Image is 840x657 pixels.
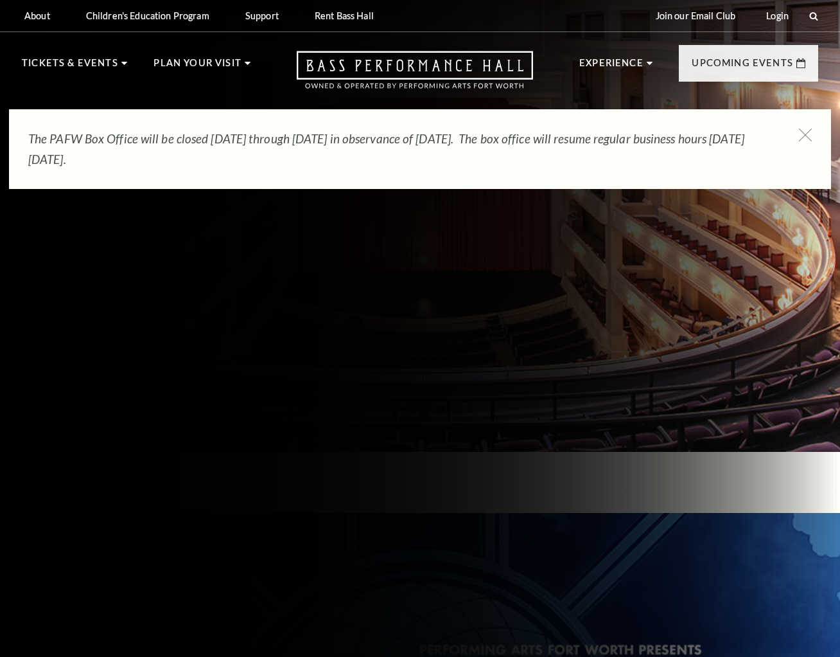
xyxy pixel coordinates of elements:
p: Plan Your Visit [153,55,241,78]
p: Children's Education Program [86,10,209,21]
p: Experience [579,55,643,78]
p: Rent Bass Hall [315,10,374,21]
p: Tickets & Events [22,55,118,78]
p: Support [245,10,279,21]
em: The PAFW Box Office will be closed [DATE] through [DATE] in observance of [DATE]. The box office ... [28,131,744,166]
p: Upcoming Events [692,55,793,78]
p: About [24,10,50,21]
